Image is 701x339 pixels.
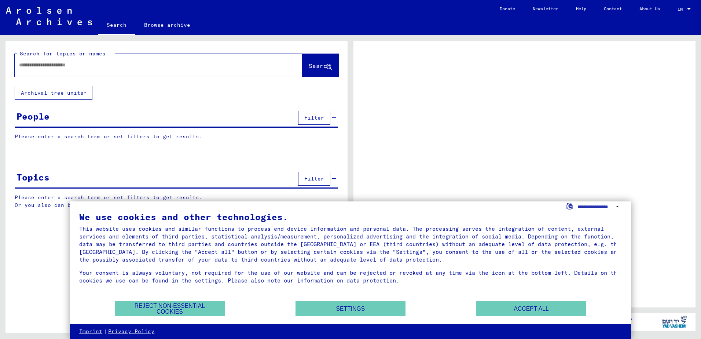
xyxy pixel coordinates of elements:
[309,62,331,69] span: Search
[15,86,92,100] button: Archival tree units
[15,194,338,209] p: Please enter a search term or set filters to get results. Or you also can browse the manually.
[79,328,102,335] a: Imprint
[98,16,135,35] a: Search
[135,16,199,34] a: Browse archive
[16,110,49,123] div: People
[476,301,586,316] button: Accept all
[108,328,154,335] a: Privacy Policy
[298,172,330,186] button: Filter
[15,133,338,141] p: Please enter a search term or set filters to get results.
[304,175,324,182] span: Filter
[661,313,688,331] img: yv_logo.png
[79,212,622,221] div: We use cookies and other technologies.
[678,7,686,12] span: EN
[20,50,106,57] mat-label: Search for topics or names
[296,301,405,316] button: Settings
[115,301,225,316] button: Reject non-essential cookies
[298,111,330,125] button: Filter
[6,7,92,25] img: Arolsen_neg.svg
[304,114,324,121] span: Filter
[16,171,49,184] div: Topics
[79,225,622,263] div: This website uses cookies and similar functions to process end device information and personal da...
[79,269,622,284] div: Your consent is always voluntary, not required for the use of our website and can be rejected or ...
[302,54,338,77] button: Search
